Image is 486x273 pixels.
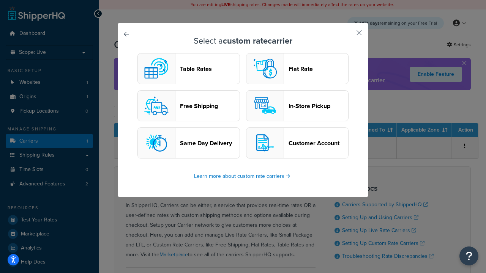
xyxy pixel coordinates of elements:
[246,127,349,158] button: customerAccount logoCustomer Account
[137,127,240,158] button: sameday logoSame Day Delivery
[289,102,348,110] header: In-Store Pickup
[137,36,349,45] h3: Select a
[141,53,172,84] img: custom logo
[141,91,172,121] img: free logo
[250,91,280,121] img: pickup logo
[180,65,240,72] header: Table Rates
[194,172,292,180] a: Learn more about custom rate carriers
[289,65,348,72] header: Flat Rate
[289,140,348,147] header: Customer Account
[180,140,240,147] header: Same Day Delivery
[223,35,292,47] strong: custom rate carrier
[246,90,349,121] button: pickup logoIn-Store Pickup
[180,102,240,110] header: Free Shipping
[137,53,240,84] button: custom logoTable Rates
[250,128,280,158] img: customerAccount logo
[137,90,240,121] button: free logoFree Shipping
[246,53,349,84] button: flat logoFlat Rate
[141,128,172,158] img: sameday logo
[250,53,280,84] img: flat logo
[459,246,478,265] button: Open Resource Center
